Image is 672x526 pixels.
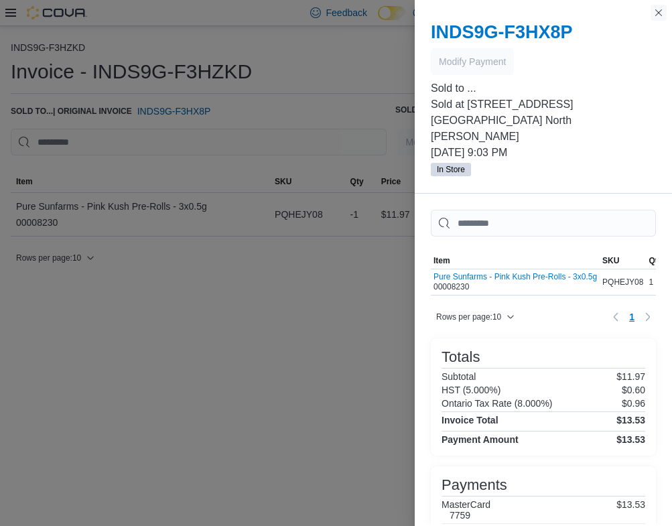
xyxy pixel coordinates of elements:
[433,272,597,292] div: 00008230
[442,415,498,425] h4: Invoice Total
[442,371,476,382] h6: Subtotal
[649,255,662,266] span: Qty
[442,434,519,445] h4: Payment Amount
[624,306,640,328] button: Page 1 of 1
[437,163,465,176] span: In Store
[646,253,665,269] button: Qty
[640,309,656,325] button: Next page
[442,398,553,409] h6: Ontario Tax Rate (8.000%)
[608,306,656,328] nav: Pagination for table: MemoryTable from EuiInMemoryTable
[608,309,624,325] button: Previous page
[433,255,450,266] span: Item
[431,163,471,176] span: In Store
[651,5,667,21] button: Close this dialog
[442,477,507,493] h3: Payments
[436,312,501,322] span: Rows per page : 10
[629,310,634,324] span: 1
[622,398,645,409] p: $0.96
[442,349,480,365] h3: Totals
[431,309,520,325] button: Rows per page:10
[442,385,500,395] h6: HST (5.000%)
[624,306,640,328] ul: Pagination for table: MemoryTable from EuiInMemoryTable
[442,499,490,510] h6: MasterCard
[616,434,645,445] h4: $13.53
[431,253,600,269] button: Item
[431,145,656,161] p: [DATE] 9:03 PM
[616,415,645,425] h4: $13.53
[431,48,514,75] button: Modify Payment
[433,272,597,281] button: Pure Sunfarms - Pink Kush Pre-Rolls - 3x0.5g
[431,210,656,237] input: This is a search bar. As you type, the results lower in the page will automatically filter.
[646,274,665,290] div: 1
[602,277,643,287] span: PQHEJY08
[600,253,646,269] button: SKU
[622,385,645,395] p: $0.60
[439,55,506,68] span: Modify Payment
[450,510,490,521] h6: 7759
[616,499,645,521] p: $13.53
[431,96,656,145] p: Sold at [STREET_ADDRESS][GEOGRAPHIC_DATA] North [PERSON_NAME]
[616,371,645,382] p: $11.97
[602,255,619,266] span: SKU
[431,80,656,96] p: Sold to ...
[431,21,656,43] h2: INDS9G-F3HX8P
